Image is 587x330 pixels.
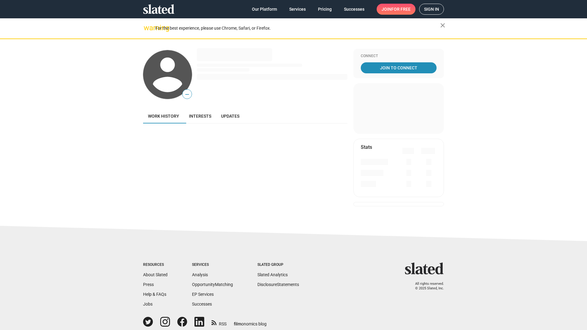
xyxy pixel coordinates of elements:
a: Updates [216,109,244,123]
div: For the best experience, please use Chrome, Safari, or Firefox. [155,24,440,32]
span: Join To Connect [362,62,435,73]
span: Pricing [318,4,332,15]
a: Sign in [419,4,444,15]
a: Work history [143,109,184,123]
span: Updates [221,114,239,119]
div: Resources [143,262,168,267]
a: RSS [212,317,227,327]
a: Join To Connect [361,62,437,73]
span: Work history [148,114,179,119]
a: OpportunityMatching [192,282,233,287]
a: Successes [339,4,369,15]
div: Services [192,262,233,267]
a: Joinfor free [377,4,415,15]
div: Connect [361,54,437,59]
span: for free [391,4,411,15]
a: Services [284,4,311,15]
a: DisclosureStatements [257,282,299,287]
span: Sign in [424,4,439,14]
a: Our Platform [247,4,282,15]
a: EP Services [192,292,214,297]
mat-icon: warning [144,24,151,31]
a: Press [143,282,154,287]
a: Analysis [192,272,208,277]
span: Successes [344,4,364,15]
mat-icon: close [439,22,446,29]
div: Slated Group [257,262,299,267]
a: Interests [184,109,216,123]
span: Services [289,4,306,15]
span: Our Platform [252,4,277,15]
a: Pricing [313,4,337,15]
mat-card-title: Stats [361,144,372,150]
a: Help & FAQs [143,292,166,297]
a: filmonomics blog [234,316,267,327]
span: Join [382,4,411,15]
a: Successes [192,302,212,306]
a: Jobs [143,302,153,306]
a: About Slated [143,272,168,277]
a: Slated Analytics [257,272,288,277]
span: Interests [189,114,211,119]
p: All rights reserved. © 2025 Slated, Inc. [409,282,444,291]
span: — [183,90,192,98]
span: film [234,321,241,326]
